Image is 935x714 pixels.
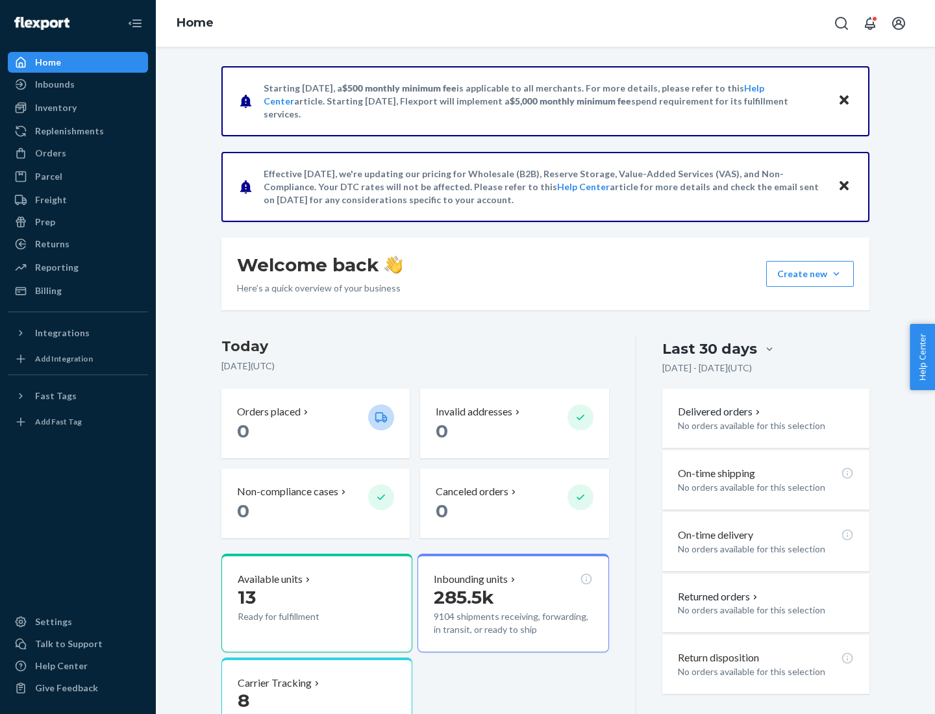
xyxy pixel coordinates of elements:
[35,261,79,274] div: Reporting
[510,95,631,106] span: $5,000 monthly minimum fee
[35,682,98,695] div: Give Feedback
[662,362,752,375] p: [DATE] - [DATE] ( UTC )
[221,389,410,458] button: Orders placed 0
[35,659,88,672] div: Help Center
[35,615,72,628] div: Settings
[678,419,854,432] p: No orders available for this selection
[238,689,249,711] span: 8
[8,143,148,164] a: Orders
[857,10,883,36] button: Open notifications
[829,10,854,36] button: Open Search Box
[8,386,148,406] button: Fast Tags
[221,360,609,373] p: [DATE] ( UTC )
[766,261,854,287] button: Create new
[436,500,448,522] span: 0
[8,656,148,676] a: Help Center
[122,10,148,36] button: Close Navigation
[836,177,853,196] button: Close
[436,484,508,499] p: Canceled orders
[557,181,610,192] a: Help Center
[678,665,854,678] p: No orders available for this selection
[662,339,757,359] div: Last 30 days
[8,190,148,210] a: Freight
[678,466,755,481] p: On-time shipping
[237,500,249,522] span: 0
[8,166,148,187] a: Parcel
[8,52,148,73] a: Home
[436,404,512,419] p: Invalid addresses
[264,82,825,121] p: Starting [DATE], a is applicable to all merchants. For more details, please refer to this article...
[238,586,256,608] span: 13
[384,256,403,274] img: hand-wave emoji
[678,589,760,604] button: Returned orders
[8,121,148,142] a: Replenishments
[35,125,104,138] div: Replenishments
[8,611,148,632] a: Settings
[342,82,456,93] span: $500 monthly minimum fee
[237,404,301,419] p: Orders placed
[420,469,608,538] button: Canceled orders 0
[678,650,759,665] p: Return disposition
[35,170,62,183] div: Parcel
[264,167,825,206] p: Effective [DATE], we're updating our pricing for Wholesale (B2B), Reserve Storage, Value-Added Se...
[166,5,224,42] ol: breadcrumbs
[35,56,61,69] div: Home
[434,610,592,636] p: 9104 shipments receiving, forwarding, in transit, or ready to ship
[8,74,148,95] a: Inbounds
[35,637,103,650] div: Talk to Support
[678,404,763,419] button: Delivered orders
[8,234,148,254] a: Returns
[434,572,508,587] p: Inbounding units
[237,253,403,277] h1: Welcome back
[8,212,148,232] a: Prep
[35,215,55,228] div: Prep
[237,282,403,295] p: Here’s a quick overview of your business
[35,78,75,91] div: Inbounds
[238,610,358,623] p: Ready for fulfillment
[177,16,214,30] a: Home
[237,420,249,442] span: 0
[8,323,148,343] button: Integrations
[238,676,312,691] p: Carrier Tracking
[8,349,148,369] a: Add Integration
[418,554,608,652] button: Inbounding units285.5k9104 shipments receiving, forwarding, in transit, or ready to ship
[35,416,82,427] div: Add Fast Tag
[8,257,148,278] a: Reporting
[237,484,338,499] p: Non-compliance cases
[8,97,148,118] a: Inventory
[35,353,93,364] div: Add Integration
[35,101,77,114] div: Inventory
[8,280,148,301] a: Billing
[678,481,854,494] p: No orders available for this selection
[221,336,609,357] h3: Today
[436,420,448,442] span: 0
[910,324,935,390] button: Help Center
[14,17,69,30] img: Flexport logo
[35,284,62,297] div: Billing
[678,543,854,556] p: No orders available for this selection
[35,238,69,251] div: Returns
[678,604,854,617] p: No orders available for this selection
[678,528,753,543] p: On-time delivery
[8,634,148,654] a: Talk to Support
[420,389,608,458] button: Invalid addresses 0
[221,469,410,538] button: Non-compliance cases 0
[8,678,148,698] button: Give Feedback
[8,412,148,432] a: Add Fast Tag
[35,326,90,339] div: Integrations
[221,554,412,652] button: Available units13Ready for fulfillment
[35,193,67,206] div: Freight
[238,572,303,587] p: Available units
[886,10,912,36] button: Open account menu
[35,389,77,402] div: Fast Tags
[434,586,494,608] span: 285.5k
[35,147,66,160] div: Orders
[836,92,853,110] button: Close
